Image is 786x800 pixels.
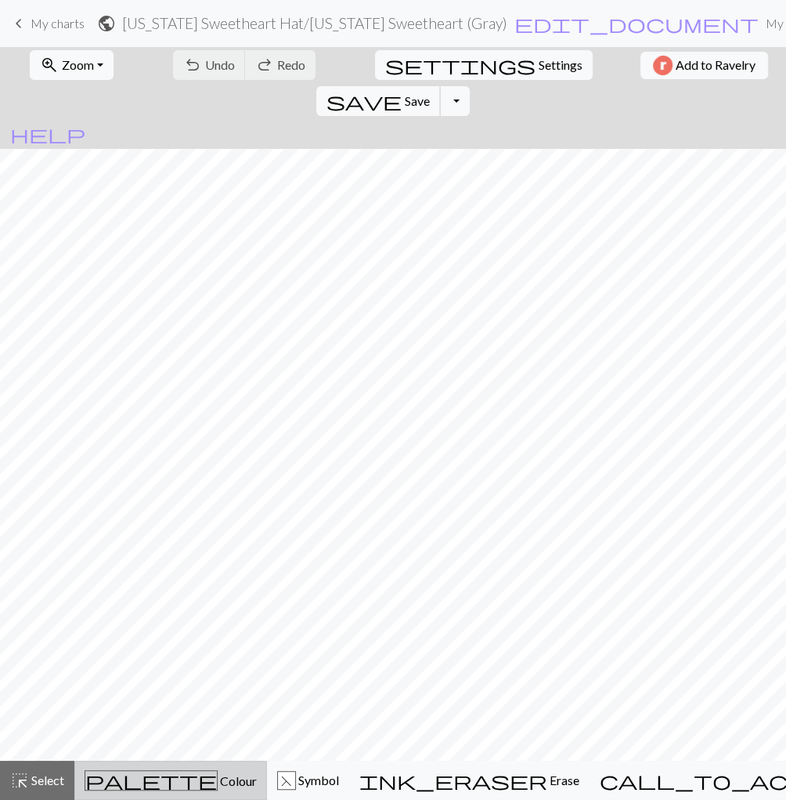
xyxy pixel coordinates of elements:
[278,772,295,791] div: F
[97,13,116,34] span: public
[375,50,593,80] button: SettingsSettings
[514,13,759,34] span: edit_document
[29,773,64,787] span: Select
[640,52,768,79] button: Add to Ravelry
[653,56,672,75] img: Ravelry
[74,761,267,800] button: Colour
[31,16,85,31] span: My charts
[385,54,535,76] span: settings
[359,769,547,791] span: ink_eraser
[40,54,59,76] span: zoom_in
[547,773,579,787] span: Erase
[9,10,85,37] a: My charts
[85,769,217,791] span: palette
[349,761,589,800] button: Erase
[296,773,339,787] span: Symbol
[267,761,349,800] button: F Symbol
[539,56,582,74] span: Settings
[385,56,535,74] i: Settings
[405,93,430,108] span: Save
[10,769,29,791] span: highlight_alt
[316,86,441,116] button: Save
[62,57,94,72] span: Zoom
[122,14,507,32] h2: [US_STATE] Sweetheart Hat / [US_STATE] Sweetheart (Gray)
[30,50,114,80] button: Zoom
[218,773,257,788] span: Colour
[10,123,85,145] span: help
[676,56,755,75] span: Add to Ravelry
[326,90,402,112] span: save
[9,13,28,34] span: keyboard_arrow_left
